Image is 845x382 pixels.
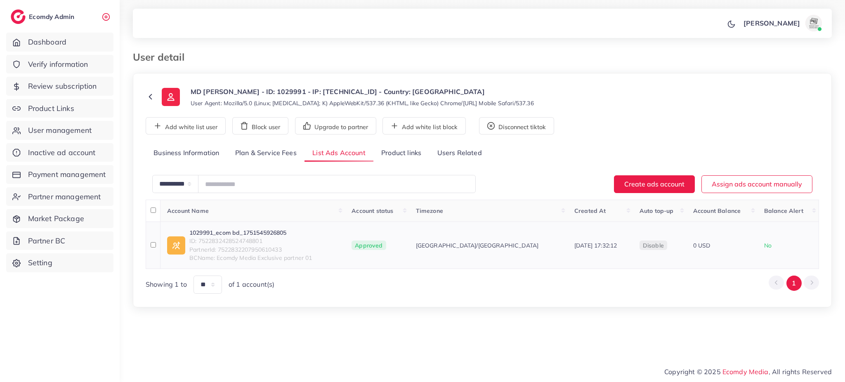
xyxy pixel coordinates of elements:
a: Ecomdy Media [722,368,769,376]
span: User management [28,125,92,136]
span: Inactive ad account [28,147,96,158]
a: Partner BC [6,231,113,250]
img: ic-user-info.36bf1079.svg [162,88,180,106]
span: Partner management [28,191,101,202]
span: Balance Alert [764,207,803,215]
a: List Ads Account [304,144,373,162]
a: [PERSON_NAME]avatar [739,15,825,31]
a: Setting [6,253,113,272]
span: PartnerId: 7522832207950610433 [189,245,312,254]
span: 0 USD [693,242,710,249]
a: Product links [373,144,429,162]
span: Copyright © 2025 [664,367,832,377]
span: Dashboard [28,37,66,47]
button: Add white list user [146,117,226,134]
a: Product Links [6,99,113,118]
span: Showing 1 to [146,280,187,289]
button: Upgrade to partner [295,117,376,134]
span: BCName: Ecomdy Media Exclusive partner 01 [189,254,312,262]
span: Setting [28,257,52,268]
span: Created At [574,207,606,215]
span: Review subscription [28,81,97,92]
span: of 1 account(s) [229,280,274,289]
span: Approved [352,241,386,250]
img: avatar [805,15,822,31]
button: Add white list block [382,117,466,134]
a: Partner management [6,187,113,206]
small: User Agent: Mozilla/5.0 (Linux; [MEDICAL_DATA]; K) AppleWebKit/537.36 (KHTML, like Gecko) Chrome/... [191,99,534,107]
a: Business Information [146,144,227,162]
span: Partner BC [28,236,66,246]
button: Disconnect tiktok [479,117,554,134]
img: ic-ad-info.7fc67b75.svg [167,236,185,255]
a: Payment management [6,165,113,184]
span: [GEOGRAPHIC_DATA]/[GEOGRAPHIC_DATA] [416,241,539,250]
a: Plan & Service Fees [227,144,304,162]
span: , All rights Reserved [769,367,832,377]
a: Market Package [6,209,113,228]
a: logoEcomdy Admin [11,9,76,24]
a: Dashboard [6,33,113,52]
span: Auto top-up [640,207,674,215]
span: Product Links [28,103,74,114]
h3: User detail [133,51,191,63]
span: Account status [352,207,393,215]
a: Review subscription [6,77,113,96]
h2: Ecomdy Admin [29,13,76,21]
span: Account Name [167,207,209,215]
a: 1029991_ecom bd_1751545926805 [189,229,312,237]
a: Users Related [429,144,489,162]
ul: Pagination [769,276,819,291]
span: Timezone [416,207,443,215]
button: Create ads account [614,175,695,193]
button: Go to page 1 [786,276,802,291]
span: Payment management [28,169,106,180]
span: disable [643,242,664,249]
span: Account Balance [693,207,741,215]
span: ID: 7522832428524748801 [189,237,312,245]
p: MD [PERSON_NAME] - ID: 1029991 - IP: [TECHNICAL_ID] - Country: [GEOGRAPHIC_DATA] [191,87,534,97]
a: Verify information [6,55,113,74]
a: User management [6,121,113,140]
p: [PERSON_NAME] [744,18,800,28]
span: Market Package [28,213,84,224]
span: [DATE] 17:32:12 [574,242,617,249]
span: No [764,242,772,249]
span: Verify information [28,59,88,70]
button: Assign ads account manually [701,175,812,193]
img: logo [11,9,26,24]
button: Block user [232,117,288,134]
a: Inactive ad account [6,143,113,162]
